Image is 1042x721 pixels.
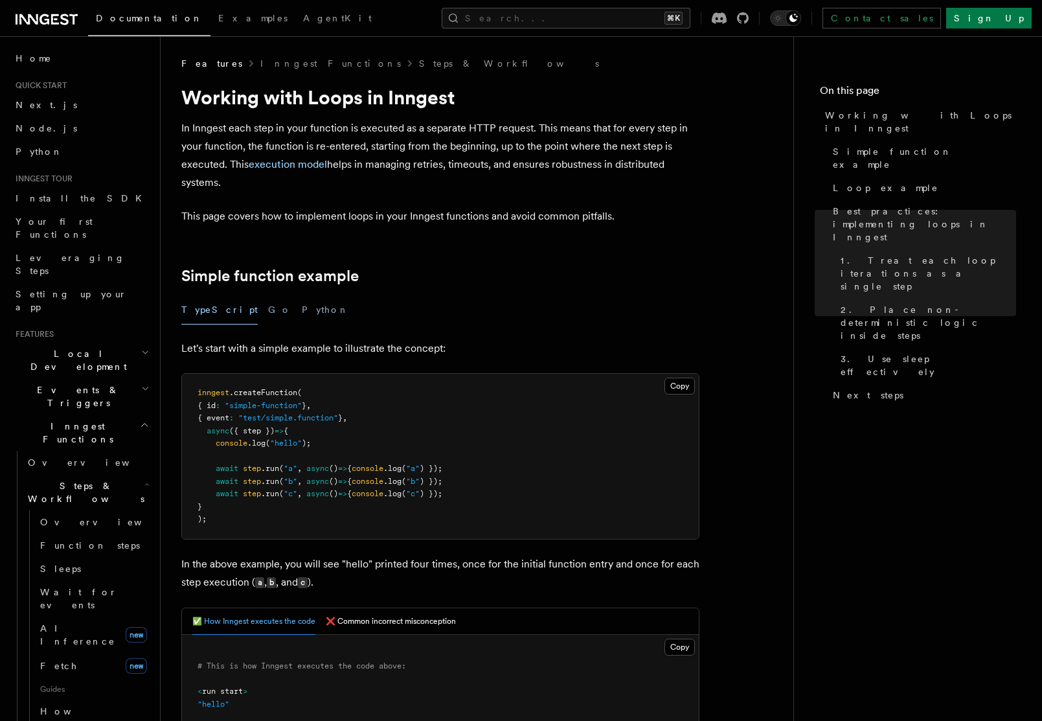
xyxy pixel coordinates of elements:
[279,464,284,473] span: (
[10,246,152,282] a: Leveraging Steps
[181,57,242,70] span: Features
[329,489,338,498] span: ()
[833,181,938,194] span: Loop example
[420,489,442,498] span: ) });
[261,464,279,473] span: .run
[216,439,247,448] span: console
[835,298,1016,347] a: 2. Place non-deterministic logic inside steps
[247,439,266,448] span: .log
[216,464,238,473] span: await
[406,489,420,498] span: "c"
[442,8,690,29] button: Search...⌘K
[243,489,261,498] span: step
[181,339,699,358] p: Let's start with a simple example to illustrate the concept:
[835,347,1016,383] a: 3. Use sleep effectively
[216,489,238,498] span: await
[828,200,1016,249] a: Best practices: implementing loops in Inngest
[243,477,261,486] span: step
[40,623,115,647] span: AI Inference
[279,477,284,486] span: (
[284,489,297,498] span: "c"
[216,401,220,410] span: :
[35,617,152,653] a: AI Inferencenew
[181,119,699,192] p: In Inngest each step in your function is executed as a separate HTTP request. This means that for...
[261,477,279,486] span: .run
[298,577,307,588] code: c
[297,489,302,498] span: ,
[946,8,1032,29] a: Sign Up
[198,413,229,422] span: { event
[198,514,207,523] span: );
[16,289,127,312] span: Setting up your app
[10,420,140,446] span: Inngest Functions
[329,477,338,486] span: ()
[828,383,1016,407] a: Next steps
[420,477,442,486] span: ) });
[10,415,152,451] button: Inngest Functions
[198,388,229,397] span: inngest
[225,401,302,410] span: "simple-function"
[126,627,147,643] span: new
[326,608,456,635] button: ❌ Common incorrect misconception
[338,413,343,422] span: }
[10,187,152,210] a: Install the SDK
[10,383,141,409] span: Events & Triggers
[243,687,247,696] span: >
[303,13,372,23] span: AgentKit
[198,401,216,410] span: { id
[35,679,152,700] span: Guides
[338,464,347,473] span: =>
[820,104,1016,140] a: Working with Loops in Inngest
[828,176,1016,200] a: Loop example
[40,661,78,671] span: Fetch
[35,557,152,580] a: Sleeps
[249,158,327,170] a: execution model
[16,216,93,240] span: Your first Functions
[841,352,1016,378] span: 3. Use sleep effectively
[23,479,144,505] span: Steps & Workflows
[297,388,302,397] span: (
[329,464,338,473] span: ()
[841,303,1016,342] span: 2. Place non-deterministic logic inside steps
[347,489,352,498] span: {
[383,489,402,498] span: .log
[10,378,152,415] button: Events & Triggers
[266,439,270,448] span: (
[207,426,229,435] span: async
[347,464,352,473] span: {
[306,401,311,410] span: ,
[229,426,275,435] span: ({ step })
[419,57,599,70] a: Steps & Workflows
[406,477,420,486] span: "b"
[10,93,152,117] a: Next.js
[261,489,279,498] span: .run
[833,145,1016,171] span: Simple function example
[10,347,141,373] span: Local Development
[284,477,297,486] span: "b"
[35,510,152,534] a: Overview
[40,587,117,610] span: Wait for events
[16,100,77,110] span: Next.js
[302,439,311,448] span: );
[192,608,315,635] button: ✅ How Inngest executes the code
[268,295,291,325] button: Go
[306,489,329,498] span: async
[297,464,302,473] span: ,
[306,464,329,473] span: async
[35,653,152,679] a: Fetchnew
[198,687,202,696] span: <
[198,502,202,511] span: }
[275,426,284,435] span: =>
[822,8,941,29] a: Contact sales
[181,267,359,285] a: Simple function example
[40,564,81,574] span: Sleeps
[302,401,306,410] span: }
[841,254,1016,293] span: 1. Treat each loop iterations as a single step
[267,577,276,588] code: b
[16,123,77,133] span: Node.js
[833,205,1016,244] span: Best practices: implementing loops in Inngest
[28,457,161,468] span: Overview
[833,389,903,402] span: Next steps
[825,109,1016,135] span: Working with Loops in Inngest
[10,210,152,246] a: Your first Functions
